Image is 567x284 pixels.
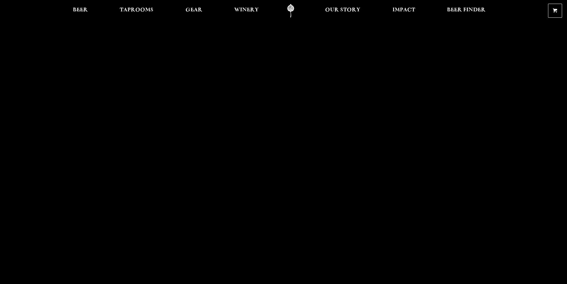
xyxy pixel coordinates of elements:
[116,4,157,18] a: Taprooms
[392,8,415,13] span: Impact
[182,4,206,18] a: Gear
[321,4,364,18] a: Our Story
[325,8,360,13] span: Our Story
[443,4,490,18] a: Beer Finder
[73,8,88,13] span: Beer
[120,8,153,13] span: Taprooms
[279,4,302,18] a: Odell Home
[69,4,92,18] a: Beer
[230,4,263,18] a: Winery
[186,8,202,13] span: Gear
[389,4,419,18] a: Impact
[447,8,486,13] span: Beer Finder
[234,8,259,13] span: Winery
